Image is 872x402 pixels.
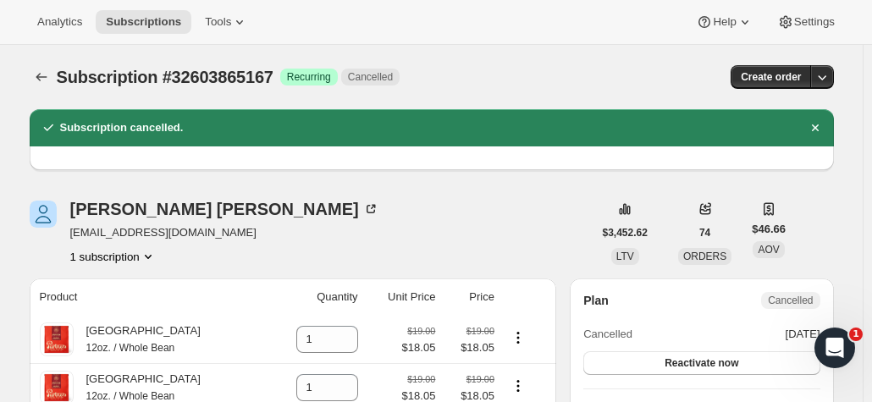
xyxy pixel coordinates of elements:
[40,322,74,356] img: product img
[86,390,175,402] small: 12oz. / Whole Bean
[86,342,175,354] small: 12oz. / Whole Bean
[37,15,82,29] span: Analytics
[57,68,273,86] span: Subscription #32603865167
[752,221,786,238] span: $46.66
[287,70,331,84] span: Recurring
[505,328,532,347] button: Product actions
[363,278,441,316] th: Unit Price
[665,356,738,370] span: Reactivate now
[758,244,779,256] span: AOV
[689,221,720,245] button: 74
[27,10,92,34] button: Analytics
[407,326,435,336] small: $19.00
[195,10,258,34] button: Tools
[814,328,855,368] iframe: Intercom live chat
[407,374,435,384] small: $19.00
[96,10,191,34] button: Subscriptions
[794,15,835,29] span: Settings
[30,65,53,89] button: Subscriptions
[849,328,863,341] span: 1
[30,201,57,228] span: gina nocero
[445,339,494,356] span: $18.05
[741,70,801,84] span: Create order
[683,251,726,262] span: ORDERS
[731,65,811,89] button: Create order
[803,116,827,140] button: Dismiss notification
[106,15,181,29] span: Subscriptions
[205,15,231,29] span: Tools
[266,278,362,316] th: Quantity
[767,10,845,34] button: Settings
[74,322,201,356] div: [GEOGRAPHIC_DATA]
[440,278,499,316] th: Price
[593,221,658,245] button: $3,452.62
[713,15,736,29] span: Help
[466,326,494,336] small: $19.00
[70,224,379,241] span: [EMAIL_ADDRESS][DOMAIN_NAME]
[768,294,813,307] span: Cancelled
[583,351,820,375] button: Reactivate now
[686,10,763,34] button: Help
[466,374,494,384] small: $19.00
[583,292,609,309] h2: Plan
[402,339,436,356] span: $18.05
[583,326,632,343] span: Cancelled
[30,278,267,316] th: Product
[505,377,532,395] button: Product actions
[603,226,648,240] span: $3,452.62
[60,119,184,136] h2: Subscription cancelled.
[699,226,710,240] span: 74
[786,326,820,343] span: [DATE]
[70,201,379,218] div: [PERSON_NAME] [PERSON_NAME]
[348,70,393,84] span: Cancelled
[70,248,157,265] button: Product actions
[616,251,634,262] span: LTV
